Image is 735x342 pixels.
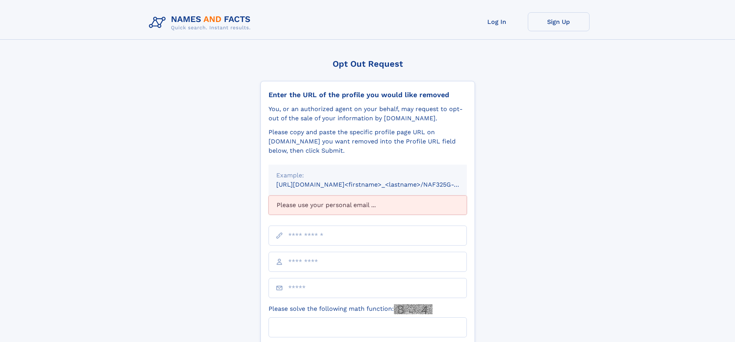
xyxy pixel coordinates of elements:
a: Sign Up [528,12,590,31]
div: Example: [276,171,459,180]
div: Please use your personal email ... [269,195,467,215]
div: Opt Out Request [260,59,475,69]
label: Please solve the following math function: [269,304,433,314]
a: Log In [466,12,528,31]
div: Please copy and paste the specific profile page URL on [DOMAIN_NAME] you want removed into the Pr... [269,128,467,155]
small: [URL][DOMAIN_NAME]<firstname>_<lastname>/NAF325G-xxxxxxxx [276,181,482,188]
div: Enter the URL of the profile you would like removed [269,91,467,99]
div: You, or an authorized agent on your behalf, may request to opt-out of the sale of your informatio... [269,104,467,123]
img: Logo Names and Facts [146,12,257,33]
